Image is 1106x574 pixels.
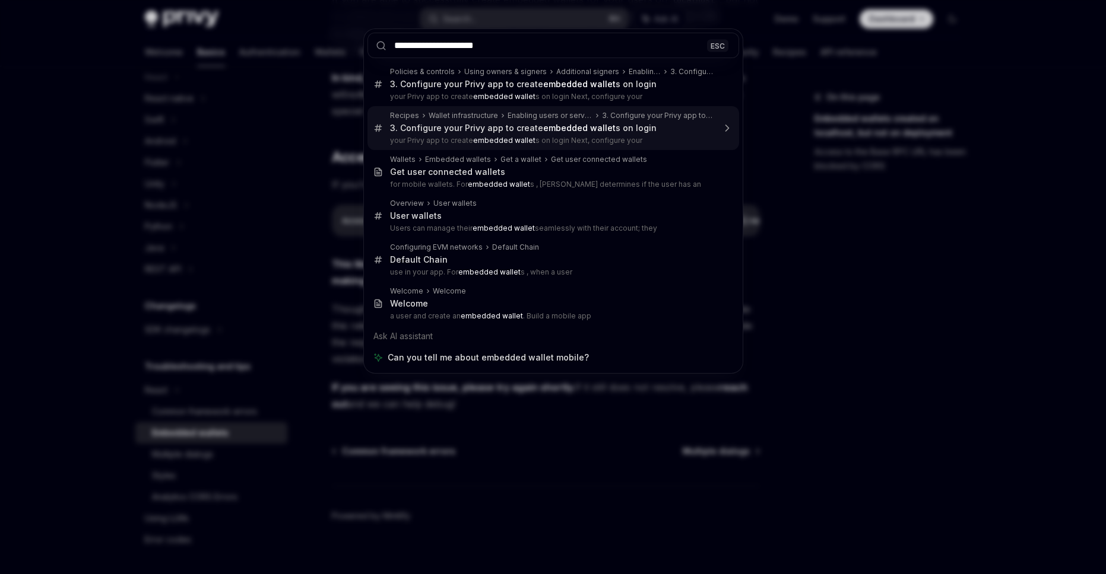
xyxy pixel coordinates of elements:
[473,224,535,232] b: embedded wallet
[390,286,423,296] div: Welcome
[390,180,714,189] p: for mobile wallets. For s , [PERSON_NAME] determines if the user has an
[390,211,442,221] div: User wallets
[433,199,477,208] div: User wallets
[670,67,714,76] div: 3. Configure your Privy app to create s on login
[390,67,455,76] div: Policies & controls
[473,136,535,145] b: embedded wallet
[556,67,619,76] div: Additional signers
[707,39,728,52] div: ESC
[390,167,505,177] div: Get user connected wallets
[429,111,498,120] div: Wallet infrastructure
[468,180,530,189] b: embedded wallet
[543,123,616,133] b: embedded wallet
[473,92,535,101] b: embedded wallet
[390,267,714,277] p: use in your app. For s , when a user
[390,123,657,133] div: 3. Configure your Privy app to create s on login
[425,155,491,164] div: Embedded wallets
[390,92,714,101] p: your Privy app to create s on login Next, configure your
[388,352,589,363] span: Can you tell me about embedded wallet mobile?
[390,136,714,145] p: your Privy app to create s on login Next, configure your
[390,311,714,321] p: a user and create an . Build a mobile app
[390,254,448,265] div: Default Chain
[464,67,547,76] div: Using owners & signers
[390,224,714,233] p: Users can manage their seamlessly with their account; they
[390,111,419,120] div: Recipes
[367,326,739,347] div: Ask AI assistant
[461,311,523,320] b: embedded wallet
[390,79,657,90] div: 3. Configure your Privy app to create s on login
[458,267,521,276] b: embedded wallet
[500,155,541,164] div: Get a wallet
[602,111,714,120] div: 3. Configure your Privy app to create s on login
[492,243,539,252] div: Default Chain
[629,67,661,76] div: Enabling users or servers to execute transactions
[390,243,483,252] div: Configuring EVM networks
[433,286,466,296] div: Welcome
[390,298,428,309] div: Welcome
[508,111,592,120] div: Enabling users or servers to execute transactions
[543,79,616,89] b: embedded wallet
[390,155,416,164] div: Wallets
[390,199,424,208] div: Overview
[551,155,647,164] div: Get user connected wallets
